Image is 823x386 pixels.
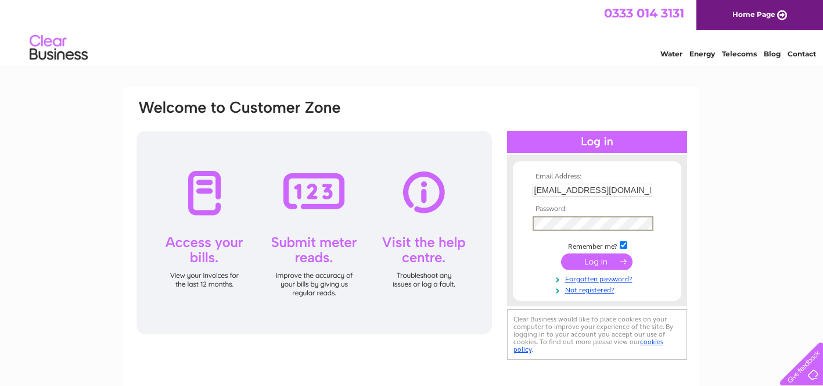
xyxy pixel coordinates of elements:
a: cookies policy [513,338,663,353]
a: 0333 014 3131 [604,6,684,20]
a: Not registered? [533,284,664,295]
div: Clear Business is a trading name of Verastar Limited (registered in [GEOGRAPHIC_DATA] No. 3667643... [138,6,687,56]
a: Telecoms [722,49,757,58]
a: Water [660,49,682,58]
input: Submit [561,253,632,270]
a: Contact [788,49,816,58]
th: Email Address: [530,173,664,181]
a: Blog [764,49,781,58]
a: Forgotten password? [533,273,664,284]
td: Remember me? [530,240,664,251]
div: Clear Business would like to place cookies on your computer to improve your experience of the sit... [507,309,687,360]
a: Energy [689,49,715,58]
img: logo.png [29,30,88,66]
th: Password: [530,205,664,213]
